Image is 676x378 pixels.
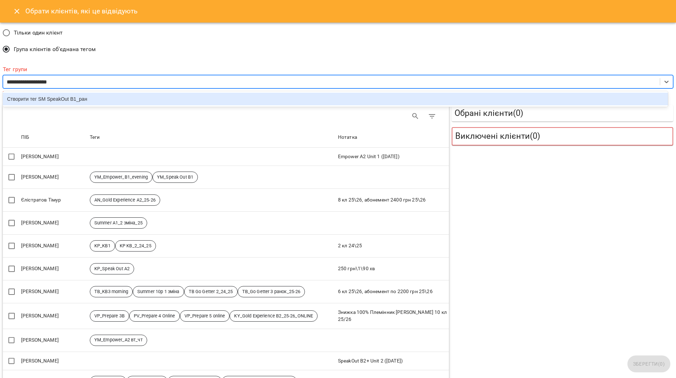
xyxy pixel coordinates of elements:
[14,45,96,54] span: Група клієнтів об'єднана тегом
[90,197,160,203] span: AN_Gold Experience A2_25-26
[153,174,198,180] span: YM_Speak Out B1
[337,189,449,212] td: 8 кл 25\26, абонемент 2400 грн 25\26
[337,148,449,166] td: Empower A2 Unit 1 ([DATE])
[90,133,100,142] div: Sort
[455,131,670,142] h5: Виключені клієнти ( 0 )
[3,90,45,95] b: Тег групи не задано!
[455,108,670,119] h5: Обрані клієнти ( 0 )
[3,67,673,72] label: Тег групи
[130,313,180,319] span: PV_Prepare 4 Online
[20,189,88,212] td: Єлістратов Тімур
[20,235,88,258] td: [PERSON_NAME]
[337,352,449,370] td: SpeakOut B2+ Unit 2 ([DATE])
[180,313,230,319] span: VP_Prepare 5 online
[338,133,357,142] div: Sort
[337,280,449,303] td: 6 кл 25\26, абонемент по 2200 грн 25\26
[407,108,424,125] button: Search
[184,289,237,295] span: TB Go Getter 2_24_25
[8,3,25,20] button: Close
[25,6,138,17] h6: Обрати клієнтів, які це відвідують
[133,289,184,295] span: Summer 10р 1 зміна
[337,303,449,329] td: Знижка 100% Племінник [PERSON_NAME] 10 кл 25/26
[21,133,87,142] span: ПІБ
[90,174,152,180] span: YM_Empower_B1_evening
[14,29,63,37] span: Тільки один клієнт
[238,289,305,295] span: TB_Go Getter 3 ранок_25-26
[90,337,147,343] span: YM_Empower_A2 вт_чт
[338,133,447,142] span: Нотатка
[20,166,88,189] td: [PERSON_NAME]
[20,303,88,329] td: [PERSON_NAME]
[90,133,335,142] span: Теги
[424,108,440,125] button: Фільтр
[90,220,147,226] span: Summer A1_2 зміна_25
[230,313,317,319] span: KY_Gold Experience B2_25-26_ONLINE
[20,148,88,166] td: [PERSON_NAME]
[20,280,88,303] td: [PERSON_NAME]
[115,243,156,249] span: KP KB_2_24_25
[90,266,134,272] span: KP_Speak Out A2
[20,212,88,235] td: [PERSON_NAME]
[90,133,100,142] div: Теги
[90,313,129,319] span: VP_Prepare 3B
[3,105,449,128] div: Table Toolbar
[21,133,29,142] div: ПІБ
[3,93,668,105] div: Створити тег SM SpeakOut B1_ран
[338,133,357,142] div: Нотатка
[20,329,88,352] td: [PERSON_NAME]
[337,258,449,280] td: 250 грн\1\90 хв
[20,352,88,370] td: [PERSON_NAME]
[337,235,449,258] td: 2 кл 24\25
[90,243,115,249] span: KP_KB1
[90,289,132,295] span: TB_KB3 morning
[20,258,88,280] td: [PERSON_NAME]
[21,133,29,142] div: Sort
